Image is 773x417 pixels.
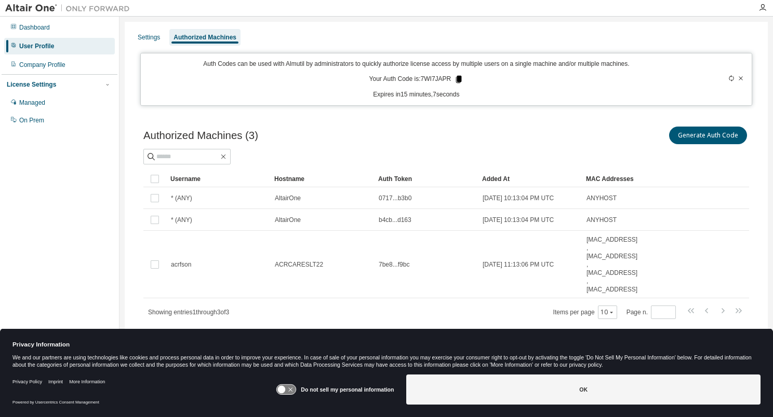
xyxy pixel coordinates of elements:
[369,75,464,84] p: Your Auth Code is: 7WI7JAPR
[379,194,411,202] span: 0717...b3b0
[143,130,258,142] span: Authorized Machines (3)
[174,33,236,41] div: Authorized Machines
[669,127,747,144] button: Generate Auth Code
[7,80,56,89] div: License Settings
[627,305,676,319] span: Page n.
[5,3,135,13] img: Altair One
[483,260,554,269] span: [DATE] 11:13:06 PM UTC
[483,216,554,224] span: [DATE] 10:13:04 PM UTC
[170,171,266,187] div: Username
[147,60,685,68] p: Auth Codes can be used with Almutil by administrators to quickly authorize license access by mult...
[553,305,617,319] span: Items per page
[19,61,65,69] div: Company Profile
[274,171,370,187] div: Hostname
[379,216,411,224] span: b4cb...d163
[171,260,191,269] span: acrfson
[587,216,617,224] span: ANYHOST
[19,116,44,124] div: On Prem
[378,171,474,187] div: Auth Token
[19,42,54,50] div: User Profile
[601,308,615,316] button: 10
[171,216,192,224] span: * (ANY)
[586,171,640,187] div: MAC Addresses
[19,99,45,107] div: Managed
[275,194,301,202] span: AltairOne
[379,260,409,269] span: 7be8...f9bc
[483,194,554,202] span: [DATE] 10:13:04 PM UTC
[171,194,192,202] span: * (ANY)
[138,33,160,41] div: Settings
[482,171,578,187] div: Added At
[275,216,301,224] span: AltairOne
[19,23,50,32] div: Dashboard
[148,309,229,316] span: Showing entries 1 through 3 of 3
[275,260,323,269] span: ACRCARESLT22
[147,90,685,99] p: Expires in 15 minutes, 7 seconds
[587,194,617,202] span: ANYHOST
[587,235,639,294] span: [MAC_ADDRESS] , [MAC_ADDRESS] , [MAC_ADDRESS] , [MAC_ADDRESS]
